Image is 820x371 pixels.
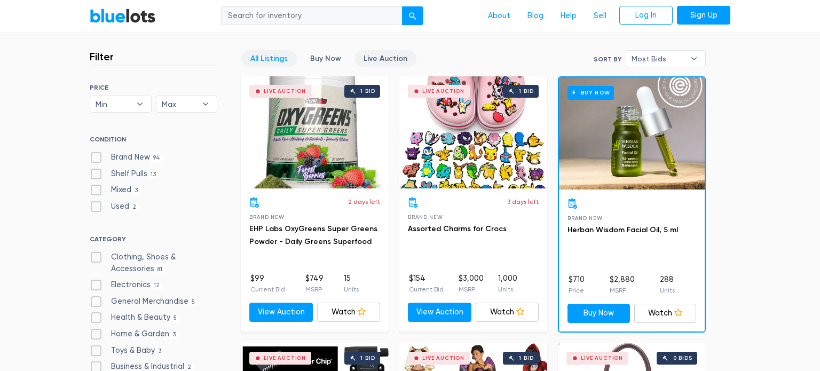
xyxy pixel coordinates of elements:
label: General Merchandise [90,296,199,307]
span: 5 [170,314,180,323]
p: 3 days left [507,197,539,207]
h6: CONDITION [90,136,217,147]
div: 1 bid [519,89,533,94]
span: Brand New [408,214,443,220]
label: Clothing, Shoes & Accessories [90,251,217,274]
a: Log In [619,6,673,25]
label: Toys & Baby [90,345,165,357]
label: Sort By [594,54,621,64]
label: Electronics [90,279,163,291]
span: Brand New [567,215,602,221]
a: Live Auction 1 bid [399,76,547,188]
label: Home & Garden [90,328,179,340]
div: Live Auction [581,356,623,361]
a: Buy Now [301,50,350,67]
li: $710 [569,274,585,295]
div: Live Auction [264,89,306,94]
li: $154 [409,273,444,294]
a: Sign Up [677,6,730,25]
a: Assorted Charms for Crocs [408,224,507,233]
a: Watch [476,303,539,322]
div: 1 bid [360,89,375,94]
b: ▾ [683,51,705,67]
a: Blog [519,6,552,26]
li: 1,000 [498,273,517,294]
div: 0 bids [673,356,692,361]
a: View Auction [249,303,313,322]
div: Live Auction [422,356,464,361]
label: Health & Beauty [90,312,180,323]
p: MSRP [459,285,484,294]
a: Help [552,6,585,26]
p: Current Bid [409,285,444,294]
li: 15 [344,273,359,294]
div: 1 bid [519,356,533,361]
p: 2 days left [348,197,380,207]
span: 3 [131,187,141,195]
span: Min [96,96,131,112]
a: Live Auction [354,50,416,67]
label: Mixed [90,184,141,196]
a: About [479,6,519,26]
p: Current Bid [250,285,285,294]
span: 94 [150,154,164,162]
li: $3,000 [459,273,484,294]
h6: Buy Now [567,86,614,99]
a: BlueLots [90,8,156,23]
b: ▾ [194,96,217,112]
span: 3 [155,347,165,356]
li: $99 [250,273,285,294]
a: Buy Now [559,77,705,190]
label: Brand New [90,152,164,163]
a: Live Auction 1 bid [241,76,389,188]
div: Live Auction [264,356,306,361]
span: 13 [147,170,160,179]
p: Units [660,286,675,295]
a: Watch [634,304,697,323]
span: Max [162,96,197,112]
a: Watch [317,303,381,322]
input: Search for inventory [221,6,403,26]
a: All Listings [241,50,297,67]
p: MSRP [610,286,635,295]
p: Units [344,285,359,294]
span: Most Bids [632,51,685,67]
span: 2 [129,203,140,211]
h6: PRICE [90,84,217,91]
a: Sell [585,6,615,26]
p: MSRP [305,285,324,294]
a: EHP Labs OxyGreens Super Greens Powder - Daily Greens Superfood [249,224,377,246]
span: 3 [169,330,179,339]
h3: Filter [90,50,114,63]
a: View Auction [408,303,471,322]
span: Brand New [249,214,284,220]
h6: CATEGORY [90,235,217,247]
a: Buy Now [567,304,630,323]
label: Used [90,201,140,212]
p: Units [498,285,517,294]
span: 5 [188,298,199,306]
li: 288 [660,274,675,295]
li: $2,880 [610,274,635,295]
span: 12 [151,281,163,290]
div: 1 bid [360,356,375,361]
p: Price [569,286,585,295]
label: Shelf Pulls [90,168,160,180]
span: 81 [154,265,166,274]
a: Herban Wisdom Facial Oil, 5 ml [567,225,678,234]
b: ▾ [129,96,151,112]
div: Live Auction [422,89,464,94]
li: $749 [305,273,324,294]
